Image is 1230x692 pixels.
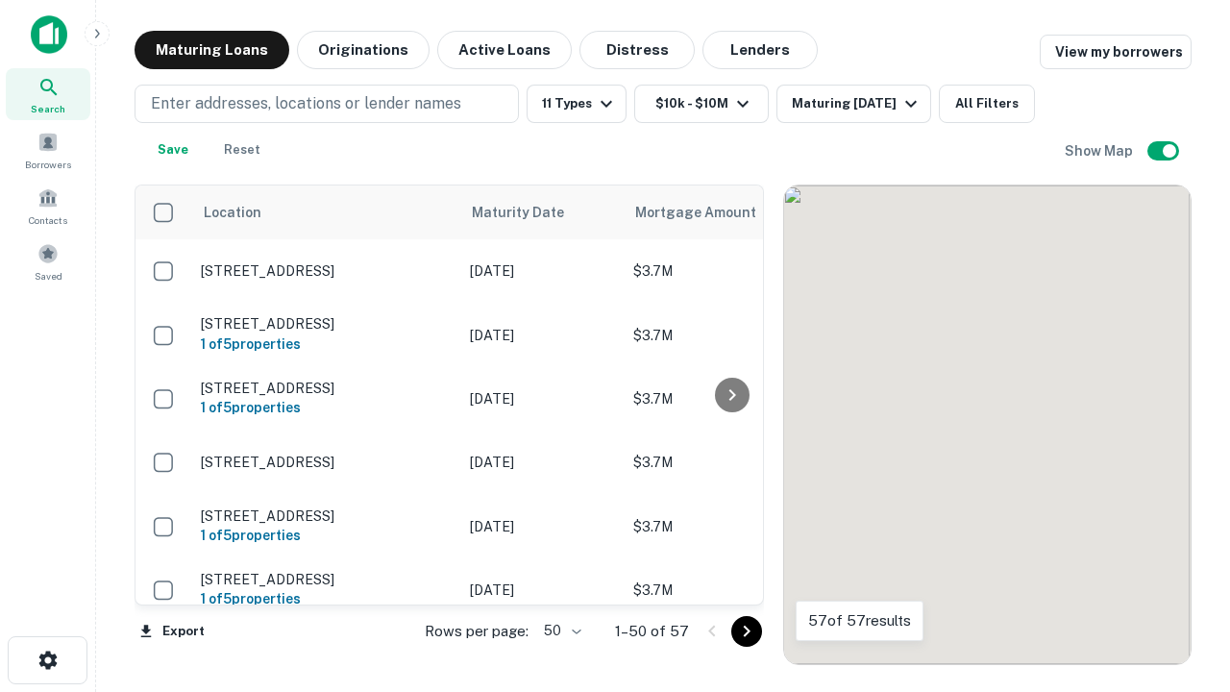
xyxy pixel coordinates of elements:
[731,616,762,647] button: Go to next page
[1065,140,1136,161] h6: Show Map
[201,588,451,609] h6: 1 of 5 properties
[6,124,90,176] a: Borrowers
[135,617,209,646] button: Export
[201,507,451,525] p: [STREET_ADDRESS]
[633,260,825,282] p: $3.7M
[1134,477,1230,569] iframe: Chat Widget
[808,609,911,632] p: 57 of 57 results
[784,185,1191,664] div: 0 0
[470,388,614,409] p: [DATE]
[297,31,430,69] button: Originations
[776,85,931,123] button: Maturing [DATE]
[470,516,614,537] p: [DATE]
[142,131,204,169] button: Save your search to get updates of matches that match your search criteria.
[634,85,769,123] button: $10k - $10M
[470,452,614,473] p: [DATE]
[792,92,922,115] div: Maturing [DATE]
[29,212,67,228] span: Contacts
[201,454,451,471] p: [STREET_ADDRESS]
[135,31,289,69] button: Maturing Loans
[201,380,451,397] p: [STREET_ADDRESS]
[579,31,695,69] button: Distress
[470,260,614,282] p: [DATE]
[201,525,451,546] h6: 1 of 5 properties
[135,85,519,123] button: Enter addresses, locations or lender names
[939,85,1035,123] button: All Filters
[6,68,90,120] a: Search
[624,185,835,239] th: Mortgage Amount
[191,185,460,239] th: Location
[635,201,781,224] span: Mortgage Amount
[151,92,461,115] p: Enter addresses, locations or lender names
[1040,35,1192,69] a: View my borrowers
[472,201,589,224] span: Maturity Date
[201,571,451,588] p: [STREET_ADDRESS]
[633,452,825,473] p: $3.7M
[6,235,90,287] a: Saved
[460,185,624,239] th: Maturity Date
[201,262,451,280] p: [STREET_ADDRESS]
[702,31,818,69] button: Lenders
[470,580,614,601] p: [DATE]
[35,268,62,284] span: Saved
[211,131,273,169] button: Reset
[633,516,825,537] p: $3.7M
[31,101,65,116] span: Search
[633,325,825,346] p: $3.7M
[31,15,67,54] img: capitalize-icon.png
[6,180,90,232] a: Contacts
[527,85,627,123] button: 11 Types
[201,397,451,418] h6: 1 of 5 properties
[203,201,261,224] span: Location
[470,325,614,346] p: [DATE]
[201,315,451,333] p: [STREET_ADDRESS]
[437,31,572,69] button: Active Loans
[536,617,584,645] div: 50
[633,580,825,601] p: $3.7M
[633,388,825,409] p: $3.7M
[201,334,451,355] h6: 1 of 5 properties
[25,157,71,172] span: Borrowers
[425,620,529,643] p: Rows per page:
[615,620,689,643] p: 1–50 of 57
